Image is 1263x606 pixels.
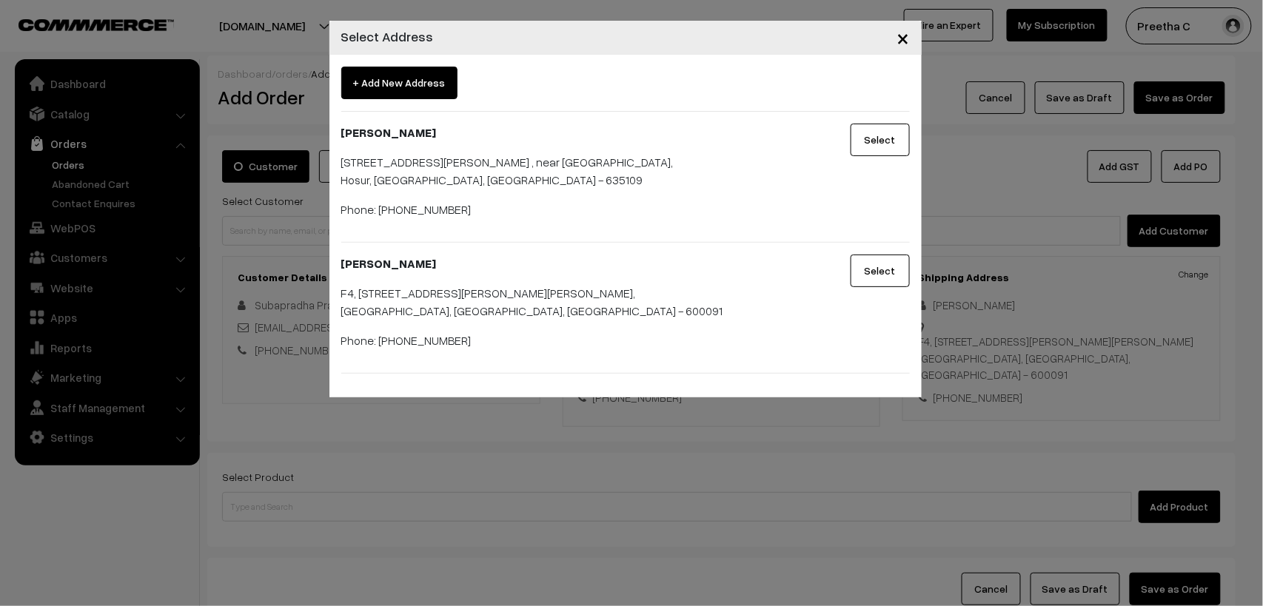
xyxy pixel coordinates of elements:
[341,27,434,47] h4: Select Address
[341,331,811,349] p: Phone: [PHONE_NUMBER]
[341,125,437,140] b: [PERSON_NAME]
[341,201,811,218] p: Phone: [PHONE_NUMBER]
[851,124,910,156] button: Select
[341,67,458,99] span: + Add New Address
[851,255,910,287] button: Select
[341,256,437,271] b: [PERSON_NAME]
[885,15,922,61] button: Close
[341,153,811,189] p: [STREET_ADDRESS][PERSON_NAME] , near [GEOGRAPHIC_DATA], Hosur, [GEOGRAPHIC_DATA], [GEOGRAPHIC_DAT...
[897,24,910,51] span: ×
[341,284,811,320] p: F4, [STREET_ADDRESS][PERSON_NAME][PERSON_NAME], [GEOGRAPHIC_DATA], [GEOGRAPHIC_DATA], [GEOGRAPHIC...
